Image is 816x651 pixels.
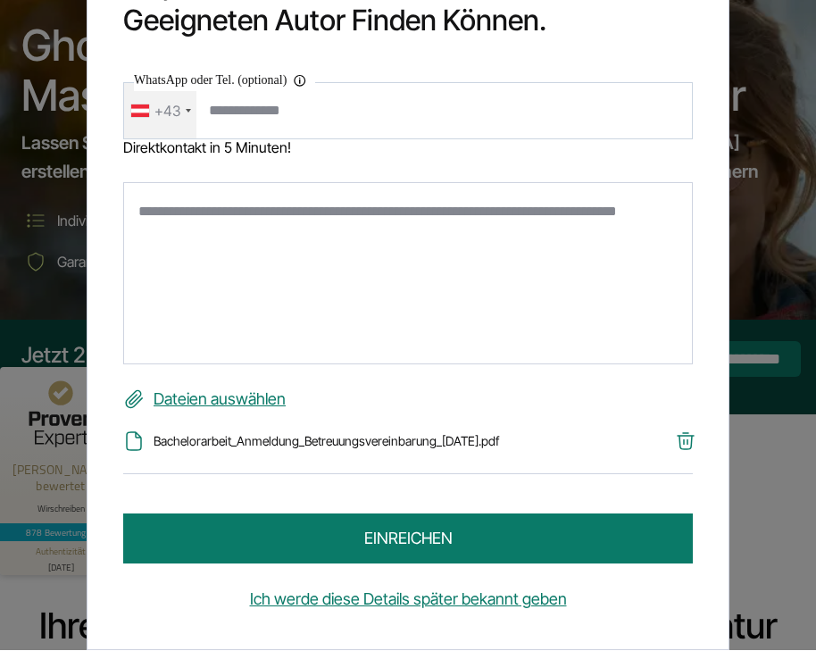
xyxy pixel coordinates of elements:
label: Dateien auswählen [123,386,693,414]
div: +43 [154,96,180,125]
li: Bachelorarbeit_Anmeldung_Betreuungsvereinbarung_[DATE].pdf [123,431,636,453]
label: WhatsApp oder Tel. (optional) [134,70,315,91]
a: Ich werde diese Details später bekannt geben [123,586,693,614]
button: einreichen [123,514,693,564]
div: Direktkontakt in 5 Minuten! [123,139,693,155]
div: Telephone country code [124,83,196,138]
